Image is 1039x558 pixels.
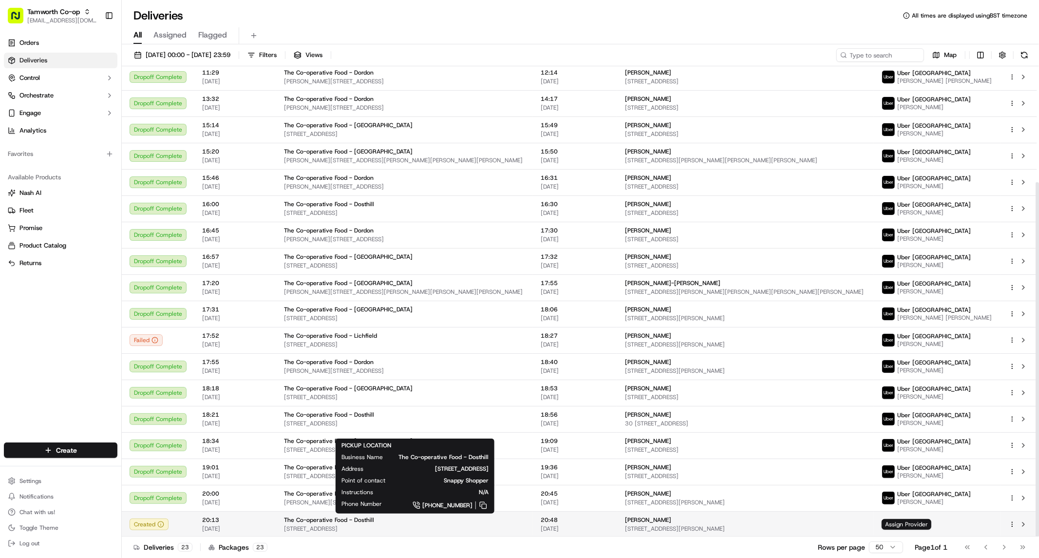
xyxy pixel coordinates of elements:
span: [PERSON_NAME] [897,235,971,243]
input: Type to search [836,48,924,62]
span: API Documentation [92,218,156,228]
span: Uber [GEOGRAPHIC_DATA] [897,122,971,130]
img: uber-new-logo.jpeg [882,202,895,215]
span: [DATE] [202,235,268,243]
a: Analytics [4,123,117,138]
span: 14:17 [541,95,609,103]
span: Uber [GEOGRAPHIC_DATA] [897,359,971,366]
button: Toggle Theme [4,521,117,535]
a: Fleet [8,206,113,215]
span: 15:20 [202,148,268,155]
span: [STREET_ADDRESS] [625,235,866,243]
span: 16:30 [541,200,609,208]
span: 16:31 [541,174,609,182]
span: 19:09 [541,437,609,445]
span: 19:01 [202,463,268,471]
span: [DATE] [541,262,609,269]
span: Business Name [341,453,383,461]
button: Failed [130,334,163,346]
span: [DATE] [541,130,609,138]
span: [PERSON_NAME] [897,393,971,401]
div: Past conversations [10,127,65,135]
span: Orders [19,38,39,47]
span: [PERSON_NAME] [625,200,671,208]
span: [PERSON_NAME] [897,182,971,190]
span: [DATE] [541,420,609,427]
span: [PERSON_NAME] [897,419,971,427]
span: [PERSON_NAME] [PERSON_NAME] [897,314,992,322]
img: uber-new-logo.jpeg [882,123,895,136]
span: Uber [GEOGRAPHIC_DATA] [897,332,971,340]
span: Fleet [19,206,34,215]
span: Uber [GEOGRAPHIC_DATA] [897,280,971,288]
span: [STREET_ADDRESS] [284,130,525,138]
span: Log out [19,539,39,547]
span: Uber [GEOGRAPHIC_DATA] [897,411,971,419]
span: 15:14 [202,121,268,129]
span: [DATE] [202,472,268,480]
span: Snappy Shopper [401,477,489,484]
span: [STREET_ADDRESS] [625,209,866,217]
span: Pylon [97,242,118,249]
span: Uber [GEOGRAPHIC_DATA] [897,490,971,498]
button: [EMAIL_ADDRESS][DOMAIN_NAME] [27,17,97,24]
button: Tamworth Co-op [27,7,80,17]
a: Deliveries [4,53,117,68]
img: 1736555255976-a54dd68f-1ca7-489b-9aae-adbdc363a1c4 [19,152,27,159]
span: 30 [STREET_ADDRESS] [625,420,866,427]
span: Promise [19,224,42,232]
span: [DATE] [541,235,609,243]
span: [STREET_ADDRESS] [284,262,525,269]
span: [DATE] [541,341,609,348]
img: 1736555255976-a54dd68f-1ca7-489b-9aae-adbdc363a1c4 [10,93,27,111]
img: uber-new-logo.jpeg [882,439,895,452]
span: [STREET_ADDRESS] [284,393,525,401]
span: 18:21 [202,411,268,419]
span: [STREET_ADDRESS] [379,465,489,473]
button: Settings [4,474,117,488]
span: [DATE] [541,393,609,401]
span: [PERSON_NAME][STREET_ADDRESS][PERSON_NAME][PERSON_NAME][PERSON_NAME] [284,156,525,164]
span: 15:50 [541,148,609,155]
button: Chat with us! [4,505,117,519]
a: Powered byPylon [69,241,118,249]
span: Chat with us! [19,508,55,516]
button: Tamworth Co-op[EMAIL_ADDRESS][DOMAIN_NAME] [4,4,101,27]
span: [PERSON_NAME] [897,130,971,137]
span: Orchestrate [19,91,54,100]
span: [PERSON_NAME][STREET_ADDRESS] [284,235,525,243]
span: [PERSON_NAME] [897,209,971,216]
img: uber-new-logo.jpeg [882,360,895,373]
a: Returns [8,259,113,268]
a: Nash AI [8,189,113,197]
span: Assign Provider [882,519,931,530]
span: [PERSON_NAME] [625,516,671,524]
span: [DATE] [202,130,268,138]
span: 18:27 [541,332,609,340]
img: uber-new-logo.jpeg [882,229,895,241]
button: Engage [4,105,117,121]
div: Available Products [4,170,117,185]
img: uber-new-logo.jpeg [882,413,895,425]
span: Uber [GEOGRAPHIC_DATA] [897,227,971,235]
img: uber-new-logo.jpeg [882,334,895,346]
span: 17:31 [202,306,268,313]
span: Uber [GEOGRAPHIC_DATA] [897,96,971,103]
span: 15:49 [541,121,609,129]
span: 18:53 [541,385,609,392]
span: 19:36 [541,463,609,471]
span: [STREET_ADDRESS] [284,341,525,348]
span: Nash AI [19,189,41,197]
span: [STREET_ADDRESS] [284,314,525,322]
span: [DATE] [202,262,268,269]
span: [STREET_ADDRESS] [625,104,866,112]
span: Uber [GEOGRAPHIC_DATA] [897,306,971,314]
span: Engage [19,109,41,117]
img: uber-new-logo.jpeg [882,71,895,83]
span: [STREET_ADDRESS][PERSON_NAME] [625,367,866,375]
span: [DATE] 00:00 - [DATE] 23:59 [146,51,230,59]
span: Knowledge Base [19,218,75,228]
span: 17:32 [541,253,609,261]
span: Create [56,445,77,455]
